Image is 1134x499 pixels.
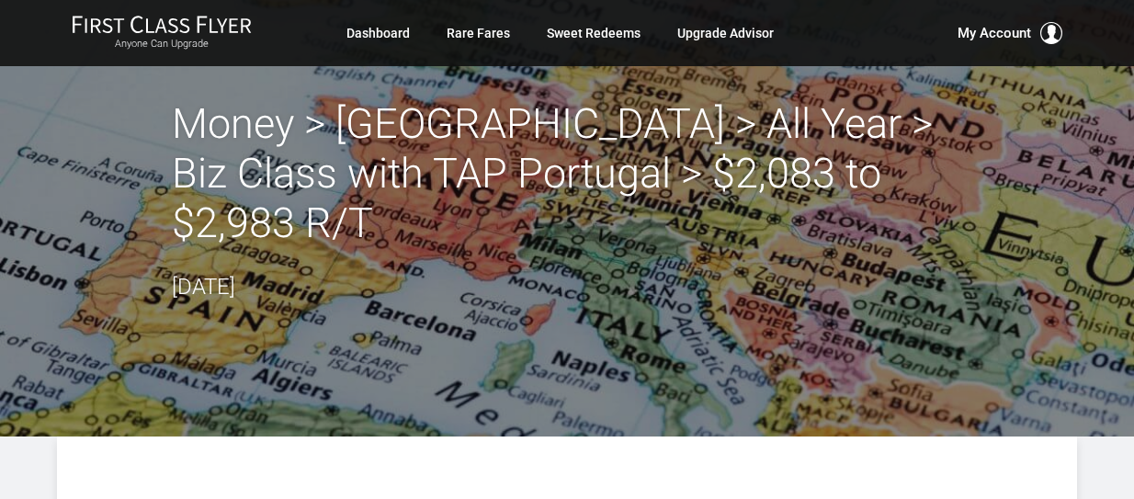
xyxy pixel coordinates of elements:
[72,38,252,51] small: Anyone Can Upgrade
[958,22,1031,44] span: My Account
[958,22,1062,44] button: My Account
[72,15,252,34] img: First Class Flyer
[677,17,774,50] a: Upgrade Advisor
[346,17,410,50] a: Dashboard
[547,17,641,50] a: Sweet Redeems
[172,99,962,248] h2: Money > [GEOGRAPHIC_DATA] > All Year > Biz Class with TAP Portugal > $2,083 to $2,983 R/T
[172,274,235,300] time: [DATE]
[72,15,252,51] a: First Class FlyerAnyone Can Upgrade
[447,17,510,50] a: Rare Fares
